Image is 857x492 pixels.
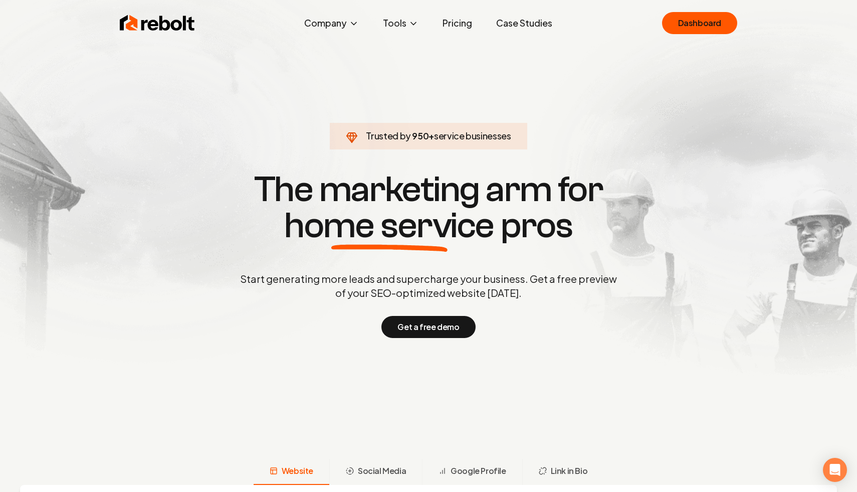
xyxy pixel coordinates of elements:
[412,129,428,143] span: 950
[375,13,426,33] button: Tools
[284,208,494,244] span: home service
[551,465,588,477] span: Link in Bio
[823,458,847,482] div: Open Intercom Messenger
[434,130,511,141] span: service businesses
[329,459,422,485] button: Social Media
[238,272,619,300] p: Start generating more leads and supercharge your business. Get a free preview of your SEO-optimiz...
[522,459,604,485] button: Link in Bio
[366,130,410,141] span: Trusted by
[358,465,406,477] span: Social Media
[188,172,669,244] h1: The marketing arm for pros
[488,13,560,33] a: Case Studies
[435,13,480,33] a: Pricing
[254,459,329,485] button: Website
[282,465,313,477] span: Website
[662,12,737,34] a: Dashboard
[381,316,475,338] button: Get a free demo
[296,13,367,33] button: Company
[451,465,506,477] span: Google Profile
[428,130,434,141] span: +
[422,459,522,485] button: Google Profile
[120,13,195,33] img: Rebolt Logo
